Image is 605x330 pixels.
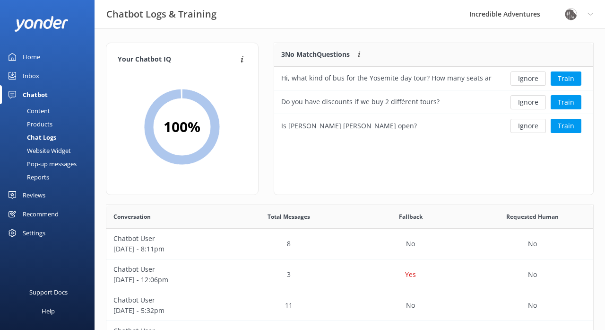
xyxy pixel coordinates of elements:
span: Conversation [113,212,151,221]
p: No [528,239,537,249]
p: Chatbot User [113,295,221,305]
button: Ignore [510,119,546,133]
div: Help [42,302,55,321]
div: Pop-up messages [6,157,77,170]
p: 8 [287,239,291,249]
button: Train [551,95,581,109]
a: Website Widget [6,144,95,157]
div: Chat Logs [6,131,56,144]
div: grid [274,67,593,138]
div: row [274,114,593,138]
p: Chatbot User [113,233,221,244]
div: row [106,259,593,290]
a: Reports [6,170,95,184]
a: Chat Logs [6,131,95,144]
img: 834-1758036015.png [564,7,578,21]
p: No [528,300,537,311]
button: Ignore [510,95,546,109]
p: 11 [285,300,293,311]
p: [DATE] - 8:11pm [113,244,221,254]
div: row [274,67,593,90]
div: Reviews [23,186,45,205]
div: Do you have discounts if we buy 2 différent tours? [281,97,440,107]
div: Recommend [23,205,59,223]
span: Total Messages [268,212,310,221]
p: Yes [405,269,416,280]
a: Products [6,117,95,131]
button: Ignore [510,71,546,86]
div: row [106,290,593,321]
div: Products [6,117,52,131]
span: Requested Human [506,212,559,221]
h2: 100 % [164,116,200,138]
p: No [406,300,415,311]
div: Inbox [23,66,39,85]
h3: Chatbot Logs & Training [106,7,216,22]
div: row [274,90,593,114]
p: No [406,239,415,249]
div: Home [23,47,40,66]
div: Chatbot [23,85,48,104]
a: Content [6,104,95,117]
span: Fallback [399,212,423,221]
div: Hi, what kind of bus for the Yosemite day tour? How many seats are in the bus? [281,73,492,83]
button: Train [551,71,581,86]
a: Pop-up messages [6,157,95,170]
h4: Your Chatbot IQ [118,54,238,65]
img: yonder-white-logo.png [14,16,69,32]
p: Chatbot User [113,264,221,275]
div: Content [6,104,50,117]
p: [DATE] - 5:32pm [113,305,221,316]
div: Website Widget [6,144,71,157]
div: Support Docs [29,283,68,302]
p: 3 No Match Questions [281,49,350,60]
div: Is [PERSON_NAME] [PERSON_NAME] open? [281,121,417,131]
div: row [106,229,593,259]
p: 3 [287,269,291,280]
button: Train [551,119,581,133]
div: Reports [6,170,49,184]
p: No [528,269,537,280]
div: Settings [23,223,45,242]
p: [DATE] - 12:06pm [113,275,221,285]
